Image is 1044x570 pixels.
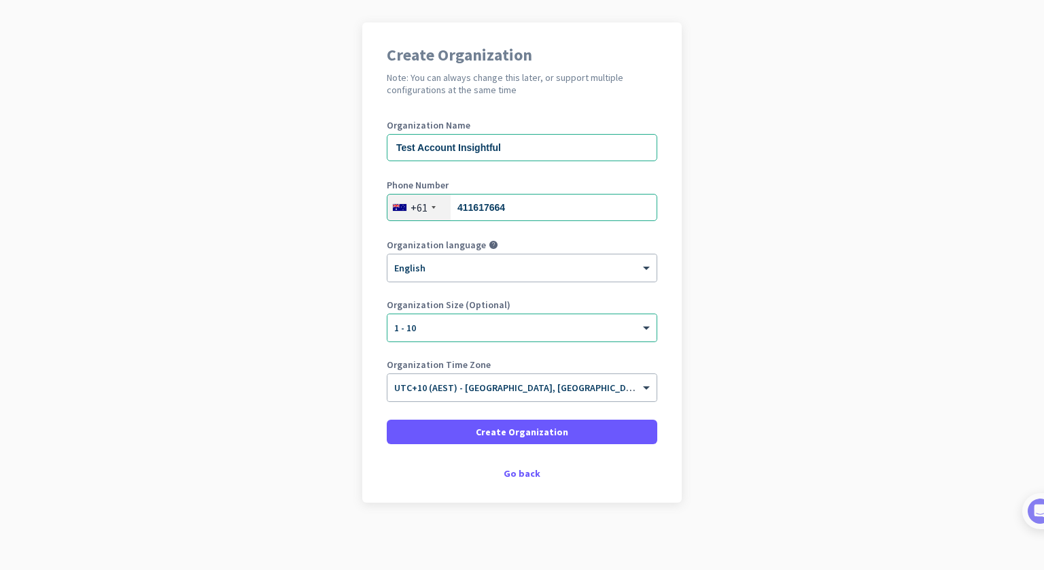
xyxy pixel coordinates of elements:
button: Create Organization [387,420,657,444]
label: Organization Size (Optional) [387,300,657,309]
label: Organization Time Zone [387,360,657,369]
i: help [489,240,498,250]
input: 2 1234 5678 [387,194,657,221]
label: Organization language [387,240,486,250]
label: Organization Name [387,120,657,130]
div: Go back [387,469,657,478]
div: +61 [411,201,428,214]
span: Create Organization [476,425,568,439]
input: What is the name of your organization? [387,134,657,161]
label: Phone Number [387,180,657,190]
h1: Create Organization [387,47,657,63]
h2: Note: You can always change this later, or support multiple configurations at the same time [387,71,657,96]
